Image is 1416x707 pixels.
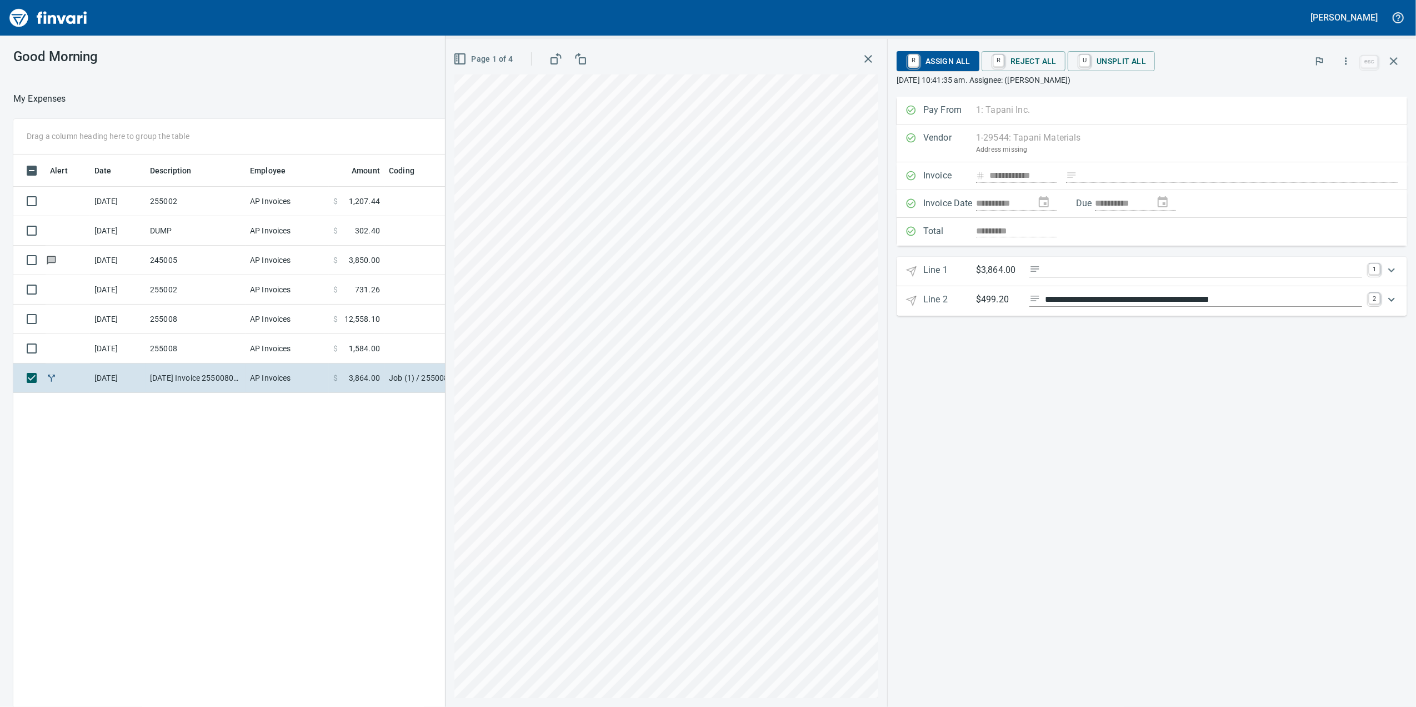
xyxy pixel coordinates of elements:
span: Description [150,164,192,177]
span: Alert [50,164,68,177]
td: [DATE] [90,216,146,246]
td: 255002 [146,275,246,305]
td: Job (1) / 255008.: [GEOGRAPHIC_DATA] [384,364,662,393]
a: R [993,54,1004,67]
p: $3,864.00 [976,263,1020,277]
span: Date [94,164,112,177]
a: 2 [1369,293,1380,304]
a: esc [1361,56,1378,68]
span: 3,864.00 [349,372,380,384]
button: Flag [1307,49,1332,73]
td: 255008 [146,305,246,334]
td: [DATE] [90,334,146,364]
td: DUMP [146,216,246,246]
td: AP Invoices [246,305,329,334]
span: Reject All [990,52,1057,71]
td: [DATE] [90,246,146,275]
span: 12,558.10 [344,313,380,325]
button: RReject All [982,51,1065,71]
td: AP Invoices [246,187,329,216]
img: Finvari [7,4,90,31]
td: 245005 [146,246,246,275]
span: Page 1 of 4 [456,52,513,66]
p: Drag a column heading here to group the table [27,131,189,142]
span: 1,584.00 [349,343,380,354]
span: $ [333,284,338,295]
span: Date [94,164,126,177]
span: Employee [250,164,286,177]
td: [DATE] [90,275,146,305]
h5: [PERSON_NAME] [1311,12,1378,23]
nav: breadcrumb [13,92,66,106]
p: [DATE] 10:41:35 am. Assignee: ([PERSON_NAME]) [897,74,1407,86]
td: [DATE] [90,305,146,334]
span: $ [333,372,338,384]
span: Alert [50,164,82,177]
button: More [1334,49,1358,73]
p: Line 2 [923,293,976,309]
button: RAssign All [897,51,979,71]
p: $499.20 [976,293,1020,307]
p: My Expenses [13,92,66,106]
span: Coding [389,164,414,177]
span: $ [333,225,338,236]
span: Unsplit All [1077,52,1146,71]
div: Expand [897,257,1407,286]
a: 1 [1369,263,1380,275]
span: Split transaction [46,374,57,381]
td: 255008 [146,334,246,364]
span: Description [150,164,206,177]
a: U [1079,54,1090,67]
td: [DATE] [90,187,146,216]
span: Employee [250,164,300,177]
span: $ [333,255,338,266]
span: 302.40 [355,225,380,236]
span: 731.26 [355,284,380,295]
span: Has messages [46,256,57,263]
div: Expand [897,286,1407,316]
span: $ [333,313,338,325]
td: [DATE] Invoice 255008092225 from Tapani Materials (1-29544) [146,364,246,393]
button: UUnsplit All [1068,51,1155,71]
h3: Good Morning [13,49,366,64]
td: AP Invoices [246,334,329,364]
span: Amount [352,164,380,177]
td: AP Invoices [246,275,329,305]
button: [PERSON_NAME] [1308,9,1380,26]
span: $ [333,343,338,354]
span: Amount [337,164,380,177]
button: Page 1 of 4 [451,49,517,69]
span: Coding [389,164,429,177]
a: R [908,54,919,67]
span: 1,207.44 [349,196,380,207]
td: 255002 [146,187,246,216]
span: Assign All [905,52,970,71]
span: Close invoice [1358,48,1407,74]
span: 3,850.00 [349,255,380,266]
span: $ [333,196,338,207]
td: [DATE] [90,364,146,393]
p: Line 1 [923,263,976,280]
td: AP Invoices [246,216,329,246]
td: AP Invoices [246,246,329,275]
td: AP Invoices [246,364,329,393]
